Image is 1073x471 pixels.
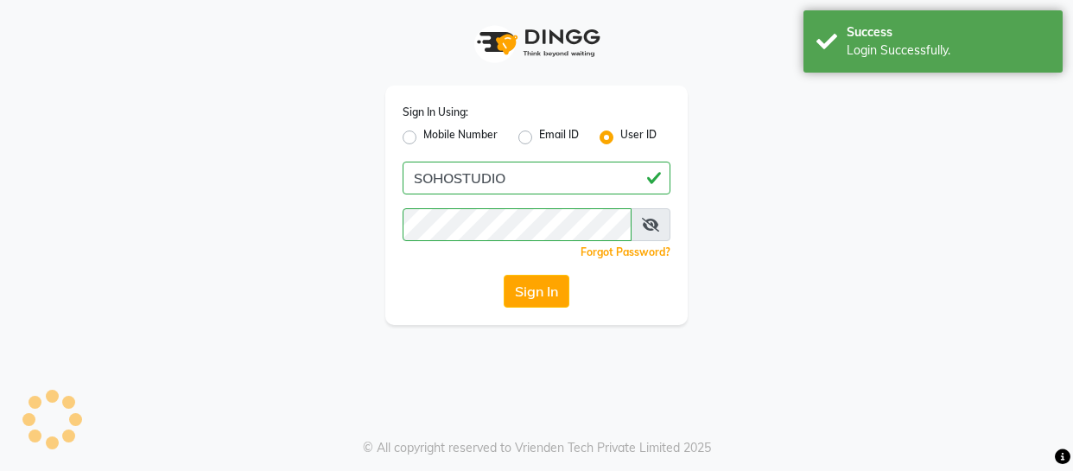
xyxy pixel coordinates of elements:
label: User ID [620,127,657,148]
button: Sign In [504,275,569,308]
label: Email ID [539,127,579,148]
input: Username [403,208,632,241]
label: Sign In Using: [403,105,468,120]
div: Success [847,23,1050,41]
label: Mobile Number [423,127,498,148]
img: logo1.svg [467,17,606,68]
a: Forgot Password? [581,245,670,258]
input: Username [403,162,670,194]
div: Login Successfully. [847,41,1050,60]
